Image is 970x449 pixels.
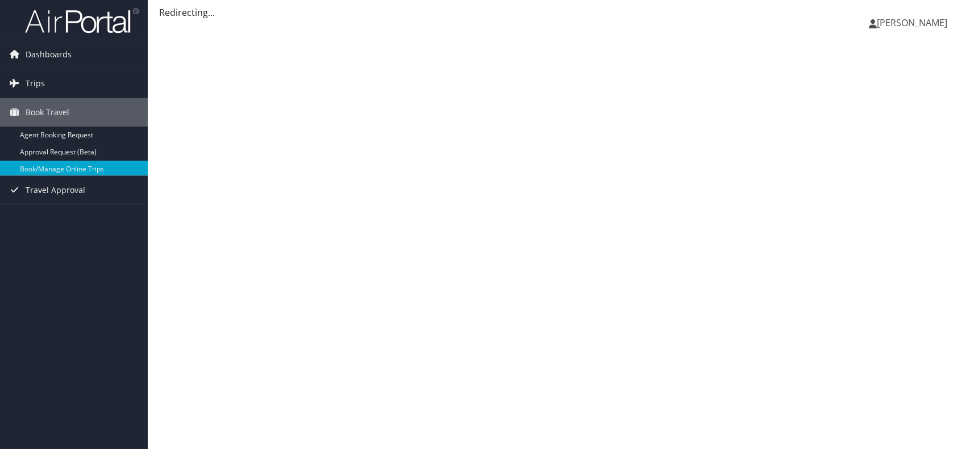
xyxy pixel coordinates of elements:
span: Trips [26,69,45,98]
span: Travel Approval [26,176,85,204]
span: Dashboards [26,40,72,69]
span: [PERSON_NAME] [877,16,947,29]
div: Redirecting... [159,6,959,19]
img: airportal-logo.png [25,7,139,34]
a: [PERSON_NAME] [869,6,959,40]
span: Book Travel [26,98,69,127]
